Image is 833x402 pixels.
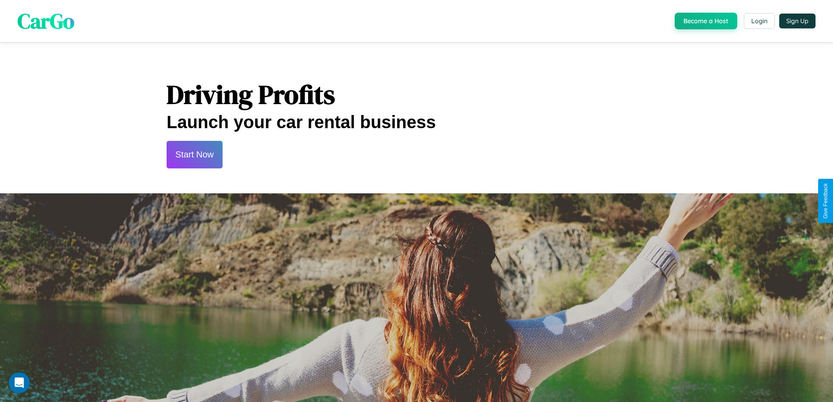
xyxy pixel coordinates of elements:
h1: Driving Profits [167,77,666,112]
span: CarGo [17,7,74,35]
button: Become a Host [675,13,737,29]
div: Give Feedback [823,183,829,219]
button: Start Now [167,141,223,168]
iframe: Intercom live chat [9,372,30,393]
button: Sign Up [779,14,816,28]
button: Login [744,13,775,29]
h2: Launch your car rental business [167,112,666,132]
